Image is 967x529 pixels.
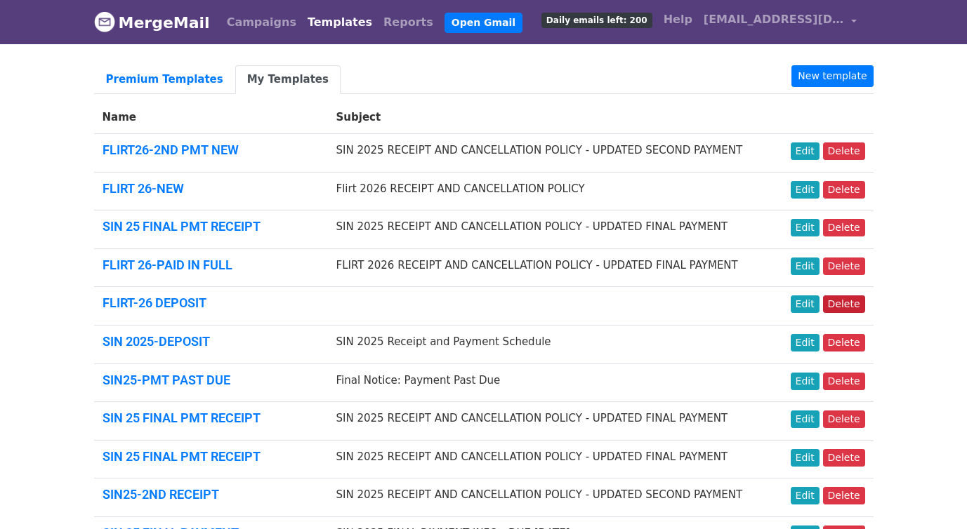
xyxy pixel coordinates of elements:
a: SIN25-PMT PAST DUE [103,373,230,387]
span: [EMAIL_ADDRESS][DOMAIN_NAME] [704,11,844,28]
a: MergeMail [94,8,210,37]
a: Premium Templates [94,65,235,94]
a: SIN 2025-DEPOSIT [103,334,210,349]
td: Final Notice: Payment Past Due [328,363,777,402]
a: Edit [791,181,820,199]
th: Name [94,101,328,134]
td: Flirt 2026 RECEIPT AND CANCELLATION POLICY [328,172,777,210]
a: Edit [791,334,820,351]
a: My Templates [235,65,341,94]
a: Edit [791,295,820,313]
a: Delete [823,487,865,504]
a: Edit [791,373,820,390]
td: SIN 2025 RECEIPT AND CANCELLATION POLICY - UPDATED FINAL PAYMENT [328,210,777,249]
td: SIN 2025 RECEIPT AND CANCELLATION POLICY - UPDATED FINAL PAYMENT [328,440,777,478]
td: SIN 2025 Receipt and Payment Schedule [328,325,777,363]
a: Delete [823,219,865,236]
a: SIN25-2ND RECEIPT [103,487,219,502]
a: Edit [791,142,820,160]
td: SIN 2025 RECEIPT AND CANCELLATION POLICY - UPDATED SECOND PAYMENT [328,478,777,517]
a: Edit [791,219,820,236]
a: Delete [823,449,865,467]
a: Campaigns [221,8,302,36]
a: Reports [378,8,439,36]
td: FLIRT 2026 RECEIPT AND CANCELLATION POLICY - UPDATED FINAL PAYMENT [328,248,777,287]
a: [EMAIL_ADDRESS][DOMAIN_NAME] [698,6,862,39]
a: Delete [823,257,865,275]
a: FLIRT26-2ND PMT NEW [103,142,239,157]
a: Delete [823,181,865,199]
span: Daily emails left: 200 [541,13,652,28]
a: FLIRT-26 DEPOSIT [103,295,206,310]
a: Delete [823,410,865,428]
a: Open Gmail [445,13,522,33]
a: New template [791,65,873,87]
a: Edit [791,487,820,504]
td: SIN 2025 RECEIPT AND CANCELLATION POLICY - UPDATED FINAL PAYMENT [328,402,777,441]
a: Delete [823,142,865,160]
a: Help [658,6,698,34]
a: Edit [791,449,820,467]
a: Edit [791,257,820,275]
iframe: Chat Widget [897,462,967,529]
th: Subject [328,101,777,134]
img: MergeMail logo [94,11,115,32]
a: Edit [791,410,820,428]
a: SIN 25 FINAL PMT RECEIPT [103,219,261,234]
a: SIN 25 FINAL PMT RECEIPT [103,410,261,425]
a: FLIRT 26-PAID IN FULL [103,257,232,272]
a: Delete [823,295,865,313]
a: Templates [302,8,378,36]
a: Delete [823,334,865,351]
a: FLIRT 26-NEW [103,181,184,196]
td: SIN 2025 RECEIPT AND CANCELLATION POLICY - UPDATED SECOND PAYMENT [328,134,777,173]
a: Daily emails left: 200 [536,6,658,34]
a: Delete [823,373,865,390]
a: SIN 25 FINAL PMT RECEIPT [103,449,261,464]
